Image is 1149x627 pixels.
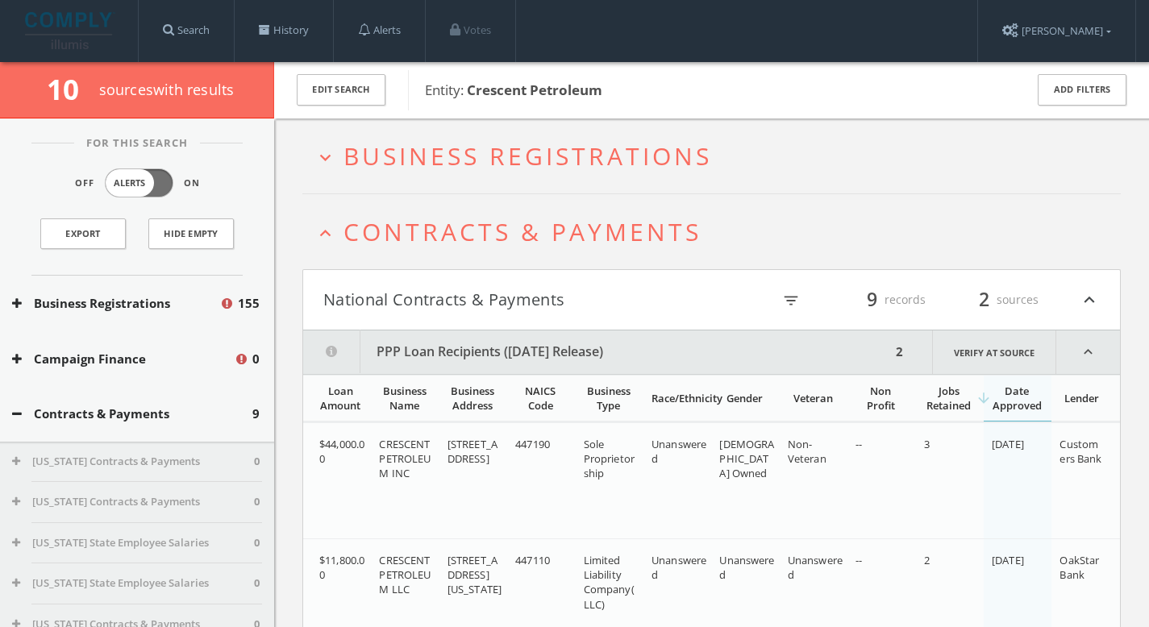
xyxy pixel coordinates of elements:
span: CRESCENT PETROLEUM INC [379,437,431,480]
i: expand_less [1079,286,1100,313]
span: 10 [47,70,93,108]
span: [DATE] [992,437,1024,451]
button: PPP Loan Recipients ([DATE] Release) [303,330,891,374]
span: Off [75,176,94,190]
div: Date Approved [992,384,1042,413]
span: Business Registrations [343,139,712,172]
div: Business Address [448,384,497,413]
span: [DEMOGRAPHIC_DATA] Owned [719,437,774,480]
button: Contracts & Payments [12,405,252,423]
span: -- [856,437,862,451]
i: arrow_downward [976,390,992,406]
span: Unanswered [719,553,774,582]
span: CRESCENT PETROLEUM LLC [379,553,431,596]
i: expand_less [314,222,336,244]
span: [STREET_ADDRESS] [448,437,497,466]
span: 9 [252,405,260,423]
span: 9 [860,285,885,313]
i: filter_list [782,292,800,309]
span: Contracts & Payments [343,215,701,248]
div: NAICS Code [515,384,565,413]
span: 0 [254,454,260,470]
button: Campaign Finance [12,350,234,368]
a: Export [40,218,126,249]
div: Non Profit [856,384,905,413]
span: 447110 [515,553,550,567]
span: On [184,176,200,190]
div: Business Type [584,384,634,413]
div: 2 [891,330,908,374]
div: Lender [1059,391,1104,405]
span: For This Search [74,135,200,152]
span: Unanswered [652,437,706,466]
span: Customers Bank [1059,437,1101,466]
span: OakStar Bank [1059,553,1099,582]
div: Loan Amount [319,384,361,413]
span: 155 [238,294,260,313]
span: 0 [252,350,260,368]
button: National Contracts & Payments [323,286,712,313]
span: 2 [972,285,997,313]
span: Unanswered [788,553,843,582]
span: 0 [254,494,260,510]
span: $44,000.00 [319,437,364,466]
button: Edit Search [297,74,385,106]
span: 447190 [515,437,550,451]
button: Add Filters [1038,74,1126,106]
span: Sole Proprietorship [584,437,635,480]
div: Jobs Retained [924,384,974,413]
b: Crescent Petroleum [467,81,602,99]
button: [US_STATE] State Employee Salaries [12,535,254,551]
span: $11,800.00 [319,553,364,582]
div: Business Name [379,384,429,413]
img: illumis [25,12,115,49]
span: 0 [254,575,260,592]
i: expand_less [1056,330,1120,374]
button: expand_lessContracts & Payments [314,218,1121,245]
a: Verify at source [932,330,1056,374]
div: Veteran [788,391,838,405]
div: Race/Ethnicity [652,391,701,405]
i: expand_more [314,147,336,168]
div: sources [942,286,1039,313]
button: expand_moreBusiness Registrations [314,143,1121,169]
span: source s with results [99,80,235,99]
span: 2 [924,553,930,567]
button: Hide Empty [148,218,234,249]
span: [DATE] [992,553,1024,567]
button: Business Registrations [12,294,219,313]
span: Unanswered [652,553,706,582]
span: Entity: [425,81,602,99]
div: Gender [719,391,769,405]
span: Limited Liability Company(LLC) [584,553,635,612]
span: 0 [254,535,260,551]
button: [US_STATE] State Employee Salaries [12,575,254,592]
button: [US_STATE] Contracts & Payments [12,494,254,510]
span: -- [856,553,862,567]
span: [STREET_ADDRESS][US_STATE] [448,553,502,596]
button: [US_STATE] Contracts & Payments [12,454,254,470]
span: Non-Veteran [788,437,826,466]
div: records [829,286,926,313]
span: 3 [924,437,930,451]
